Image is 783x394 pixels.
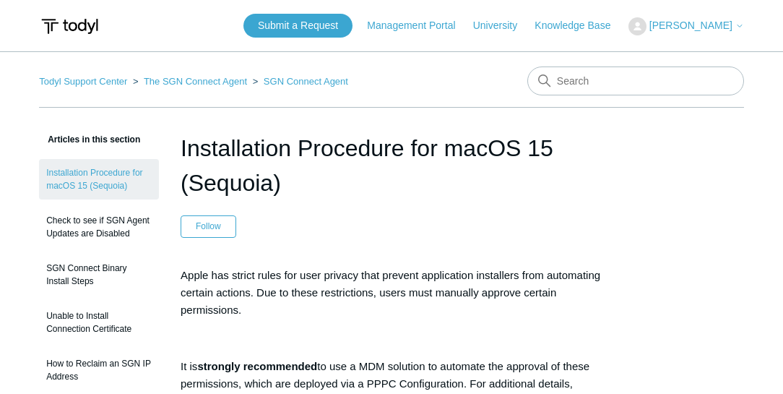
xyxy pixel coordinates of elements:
[527,67,744,95] input: Search
[250,76,348,87] li: SGN Connect Agent
[473,18,532,33] a: University
[130,76,250,87] li: The SGN Connect Agent
[535,18,625,33] a: Knowledge Base
[649,20,732,31] span: [PERSON_NAME]
[39,302,159,343] a: Unable to Install Connection Certificate
[39,76,127,87] a: Todyl Support Center
[39,207,159,247] a: Check to see if SGN Agent Updates are Disabled
[243,14,352,38] a: Submit a Request
[367,18,470,33] a: Management Portal
[181,131,602,200] h1: Installation Procedure for macOS 15 (Sequoia)
[39,76,130,87] li: Todyl Support Center
[39,13,100,40] img: Todyl Support Center Help Center home page
[39,159,159,200] a: Installation Procedure for macOS 15 (Sequoia)
[181,267,602,319] p: Apple has strict rules for user privacy that prevent application installers from automating certa...
[197,360,317,372] strong: strongly recommended
[264,76,348,87] a: SGN Connect Agent
[181,215,236,237] button: Follow Article
[628,17,744,35] button: [PERSON_NAME]
[39,254,159,295] a: SGN Connect Binary Install Steps
[144,76,247,87] a: The SGN Connect Agent
[39,350,159,390] a: How to Reclaim an SGN IP Address
[39,134,140,145] span: Articles in this section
